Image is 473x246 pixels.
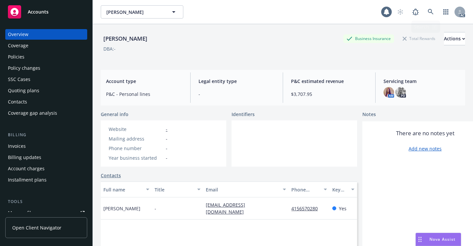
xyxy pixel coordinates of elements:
[5,29,87,40] a: Overview
[5,141,87,151] a: Invoices
[28,9,49,15] span: Accounts
[101,182,152,197] button: Full name
[8,163,45,174] div: Account charges
[155,186,193,193] div: Title
[5,97,87,107] a: Contacts
[232,111,255,118] span: Identifiers
[8,108,57,118] div: Coverage gap analysis
[8,52,24,62] div: Policies
[5,208,87,218] a: Manage files
[291,205,323,212] a: 4156570280
[199,91,275,98] span: -
[5,175,87,185] a: Installment plans
[8,175,47,185] div: Installment plans
[203,182,289,197] button: Email
[330,182,357,197] button: Key contact
[5,108,87,118] a: Coverage gap analysis
[416,233,461,246] button: Nova Assist
[109,135,163,142] div: Mailing address
[5,163,87,174] a: Account charges
[109,145,163,152] div: Phone number
[206,186,279,193] div: Email
[343,34,394,43] div: Business Insurance
[409,145,442,152] a: Add new notes
[152,182,203,197] button: Title
[101,172,121,179] a: Contacts
[5,74,87,85] a: SSC Cases
[5,152,87,163] a: Billing updates
[166,154,167,161] span: -
[8,74,30,85] div: SSC Cases
[8,85,39,96] div: Quoting plans
[8,63,40,73] div: Policy changes
[291,91,367,98] span: $3,707.95
[106,78,182,85] span: Account type
[399,34,439,43] div: Total Rewards
[103,186,142,193] div: Full name
[394,5,407,19] a: Start snowing
[5,198,87,205] div: Tools
[291,186,320,193] div: Phone number
[429,236,455,242] span: Nova Assist
[106,9,164,16] span: [PERSON_NAME]
[289,182,330,197] button: Phone number
[109,154,163,161] div: Year business started
[409,5,422,19] a: Report a Bug
[424,5,437,19] a: Search
[8,40,28,51] div: Coverage
[416,233,424,246] div: Drag to move
[291,78,367,85] span: P&C estimated revenue
[444,32,465,45] button: Actions
[332,186,347,193] div: Key contact
[101,111,128,118] span: General info
[5,52,87,62] a: Policies
[109,126,163,133] div: Website
[101,5,183,19] button: [PERSON_NAME]
[8,141,26,151] div: Invoices
[166,145,167,152] span: -
[103,205,140,212] span: [PERSON_NAME]
[8,152,41,163] div: Billing updates
[383,78,460,85] span: Servicing team
[8,29,28,40] div: Overview
[5,3,87,21] a: Accounts
[5,85,87,96] a: Quoting plans
[396,129,455,137] span: There are no notes yet
[199,78,275,85] span: Legal entity type
[206,202,249,215] a: [EMAIL_ADDRESS][DOMAIN_NAME]
[8,208,36,218] div: Manage files
[12,224,61,231] span: Open Client Navigator
[8,97,27,107] div: Contacts
[166,126,167,132] a: -
[339,205,346,212] span: Yes
[103,45,116,52] div: DBA: -
[166,135,167,142] span: -
[5,132,87,138] div: Billing
[5,40,87,51] a: Coverage
[439,5,453,19] a: Switch app
[106,91,182,98] span: P&C - Personal lines
[383,87,394,98] img: photo
[362,111,376,119] span: Notes
[395,87,406,98] img: photo
[101,34,150,43] div: [PERSON_NAME]
[155,205,156,212] span: -
[5,63,87,73] a: Policy changes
